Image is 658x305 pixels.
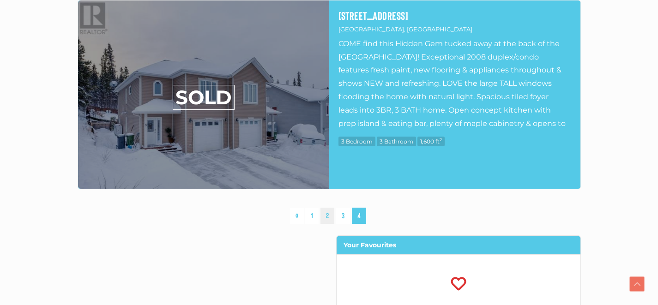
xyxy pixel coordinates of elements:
[417,137,445,146] span: 1,600 ft
[290,208,304,224] a: «
[173,85,235,110] span: SOLD
[338,37,571,130] p: COME find this Hidden Gem tucked away at the back of the [GEOGRAPHIC_DATA]! Exceptional 2008 dupl...
[336,208,350,224] a: 3
[440,137,442,142] sup: 2
[305,208,319,224] a: 1
[344,241,396,249] strong: Your Favourites
[338,24,571,35] p: [GEOGRAPHIC_DATA], [GEOGRAPHIC_DATA]
[377,137,416,146] span: 3 Bathroom
[338,10,571,22] a: [STREET_ADDRESS]
[352,208,366,224] span: 4
[338,137,375,146] span: 3 Bedroom
[320,208,334,224] a: 2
